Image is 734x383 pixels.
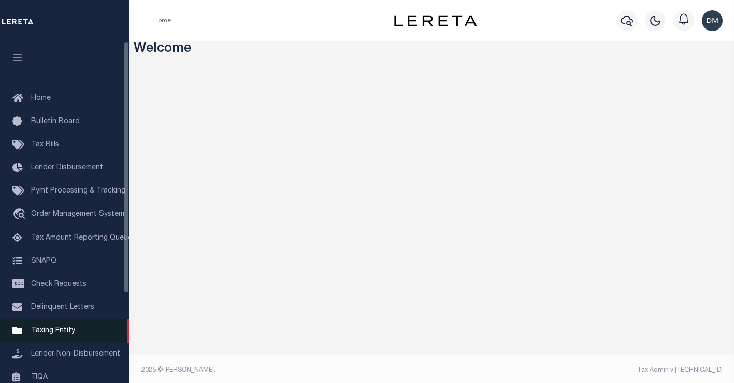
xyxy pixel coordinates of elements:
[31,327,75,334] span: Taxing Entity
[702,10,723,31] img: svg+xml;base64,PHN2ZyB4bWxucz0iaHR0cDovL3d3dy53My5vcmcvMjAwMC9zdmciIHBvaW50ZXItZXZlbnRzPSJub25lIi...
[31,373,48,380] span: TIQA
[134,41,730,57] h3: Welcome
[134,365,432,375] div: 2025 © [PERSON_NAME].
[31,118,80,125] span: Bulletin Board
[31,234,132,242] span: Tax Amount Reporting Queue
[31,281,87,288] span: Check Requests
[31,187,125,195] span: Pymt Processing & Tracking
[12,208,29,222] i: travel_explore
[440,365,723,375] div: Tax Admin v.[TECHNICAL_ID]
[31,350,120,358] span: Lender Non-Disbursement
[31,141,59,149] span: Tax Bills
[31,211,124,218] span: Order Management System
[31,257,56,264] span: SNAPQ
[31,164,103,171] span: Lender Disbursement
[153,16,171,25] li: Home
[31,304,94,311] span: Delinquent Letters
[394,15,477,26] img: logo-dark.svg
[31,95,51,102] span: Home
